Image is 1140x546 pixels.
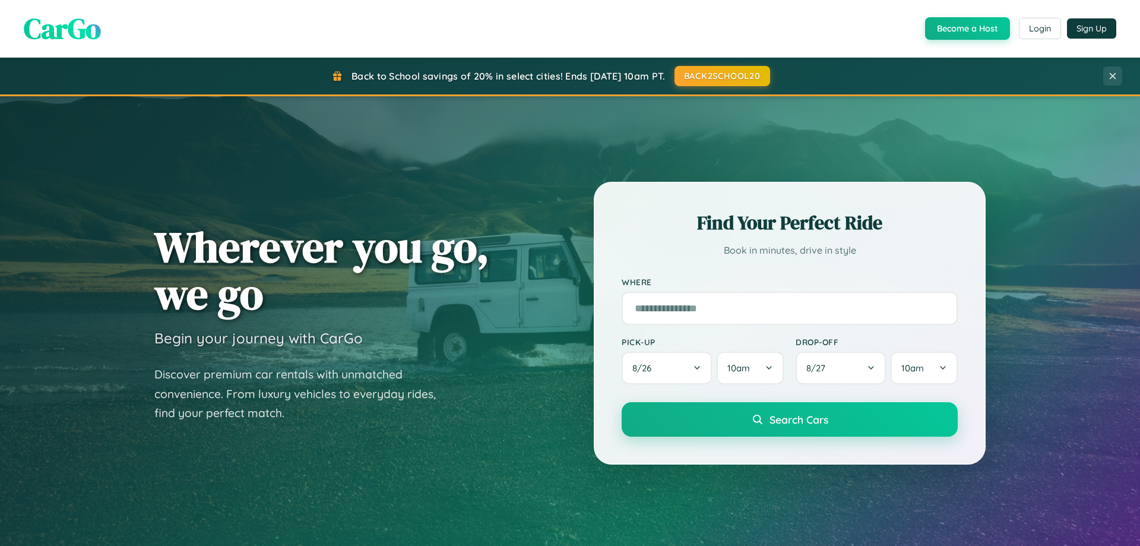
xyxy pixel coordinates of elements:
label: Pick-up [622,337,784,347]
span: 10am [727,362,750,374]
p: Book in minutes, drive in style [622,242,958,259]
button: 8/26 [622,352,712,384]
button: BACK2SCHOOL20 [674,66,770,86]
button: 8/27 [796,352,886,384]
button: Sign Up [1067,18,1116,39]
label: Drop-off [796,337,958,347]
span: 10am [901,362,924,374]
span: Search Cars [769,413,828,426]
h2: Find Your Perfect Ride [622,210,958,236]
button: Search Cars [622,402,958,437]
span: Back to School savings of 20% in select cities! Ends [DATE] 10am PT. [351,70,665,82]
button: 10am [891,352,958,384]
span: 8 / 27 [806,362,831,374]
h3: Begin your journey with CarGo [154,329,363,347]
button: 10am [717,352,784,384]
h1: Wherever you go, we go [154,223,489,317]
span: 8 / 26 [632,362,657,374]
button: Become a Host [925,17,1010,40]
span: CarGo [24,9,101,48]
button: Login [1019,18,1061,39]
p: Discover premium car rentals with unmatched convenience. From luxury vehicles to everyday rides, ... [154,365,451,423]
label: Where [622,277,958,287]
